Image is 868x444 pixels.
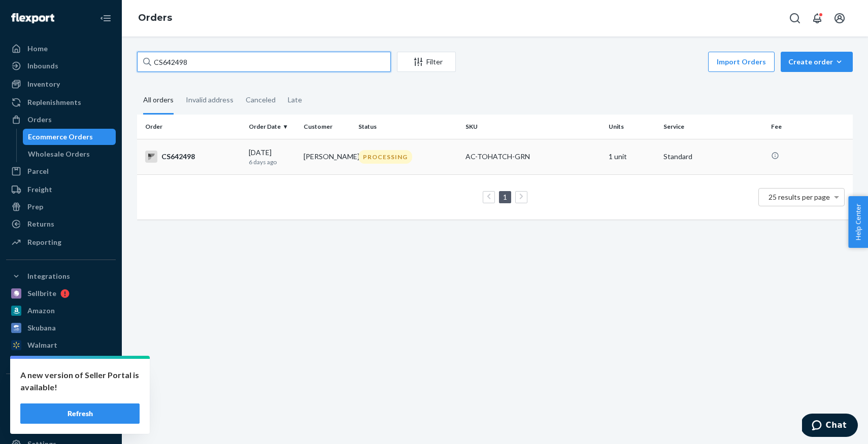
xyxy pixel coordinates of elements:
a: Inventory [6,76,116,92]
a: Home [6,41,116,57]
p: A new version of Seller Portal is available! [20,369,140,393]
div: [DATE] [249,147,295,166]
div: Customer [304,122,350,131]
div: Inventory [27,79,60,89]
div: Inbounds [27,61,58,71]
p: 6 days ago [249,158,295,166]
div: Reporting [27,237,61,247]
div: Parcel [27,166,49,176]
th: Service [659,115,767,139]
div: Sellbrite [27,288,56,299]
div: All orders [143,87,174,115]
p: Standard [663,152,763,162]
button: Import Orders [708,52,775,72]
th: Order Date [245,115,299,139]
div: Create order [788,57,845,67]
div: Prep [27,202,43,212]
a: Add Integration [6,357,116,369]
a: Reporting [6,234,116,250]
div: Walmart [27,340,57,350]
div: Returns [27,219,54,229]
button: Fast Tags [6,382,116,398]
div: CS642498 [145,151,241,163]
button: Help Center [848,196,868,248]
div: PROCESSING [358,150,412,164]
input: Search orders [137,52,391,72]
button: Integrations [6,268,116,284]
button: Close Navigation [95,8,116,28]
a: Page 1 is your current page [501,193,509,201]
div: Amazon [27,306,55,316]
a: Orders [138,12,172,23]
div: Home [27,44,48,54]
div: Wholesale Orders [28,149,90,159]
div: Canceled [246,87,276,113]
div: Skubana [27,323,56,333]
th: SKU [461,115,605,139]
th: Order [137,115,245,139]
td: [PERSON_NAME] [299,139,354,174]
a: Ecommerce Orders [23,129,116,145]
div: Integrations [27,271,70,281]
button: Create order [781,52,853,72]
div: Filter [397,57,455,67]
div: Orders [27,115,52,125]
a: Skubana [6,320,116,336]
div: Late [288,87,302,113]
div: Replenishments [27,97,81,107]
iframe: Opens a widget where you can chat to one of our agents [802,414,858,439]
a: Wholesale Orders [23,146,116,162]
div: Ecommerce Orders [28,132,93,142]
button: Open account menu [829,8,850,28]
span: 25 results per page [769,193,830,201]
ol: breadcrumbs [130,4,180,33]
a: Prep [6,199,116,215]
a: Freight [6,181,116,198]
a: Sellbrite [6,285,116,302]
a: Returns [6,216,116,232]
img: Flexport logo [11,13,54,23]
a: Amazon [6,303,116,319]
button: Refresh [20,403,140,424]
div: Freight [27,184,52,195]
a: eBay Fast Tags [6,399,116,416]
a: Inbounds [6,58,116,74]
button: Filter [397,52,456,72]
div: Invalid address [186,87,233,113]
a: Parcel [6,163,116,179]
button: Open Search Box [785,8,805,28]
div: AC-TOHATCH-GRN [465,152,600,162]
a: Replenishments [6,94,116,110]
a: Orders [6,112,116,128]
a: Add Fast Tag [6,420,116,432]
a: Walmart [6,337,116,353]
td: 1 unit [605,139,659,174]
th: Fee [767,115,853,139]
button: Open notifications [807,8,827,28]
th: Status [354,115,462,139]
th: Units [605,115,659,139]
